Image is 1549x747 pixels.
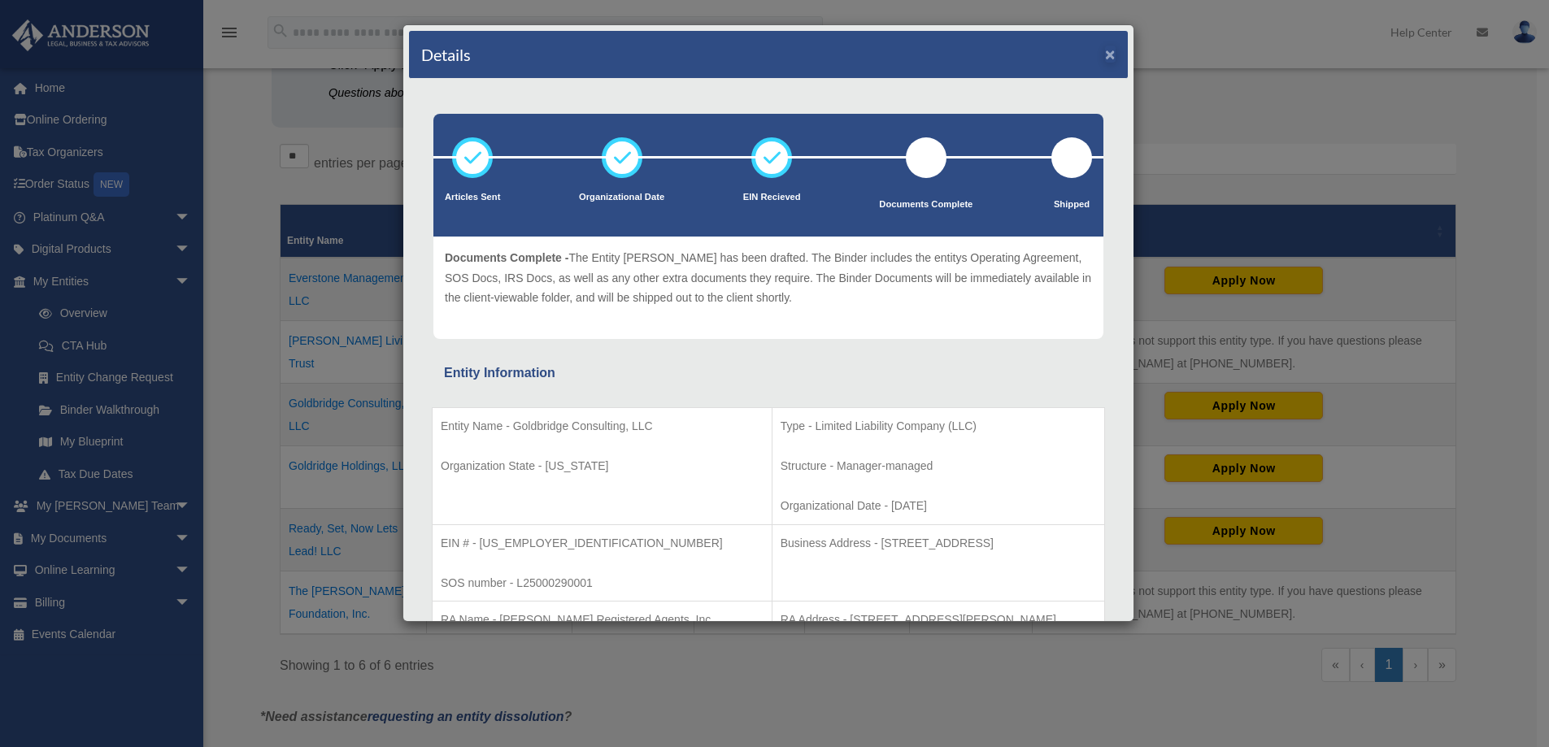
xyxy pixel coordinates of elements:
p: Shipped [1051,197,1092,213]
p: RA Name - [PERSON_NAME] Registered Agents, Inc. [441,610,764,630]
p: EIN # - [US_EMPLOYER_IDENTIFICATION_NUMBER] [441,533,764,554]
p: The Entity [PERSON_NAME] has been drafted. The Binder includes the entitys Operating Agreement, S... [445,248,1092,308]
p: Documents Complete [879,197,972,213]
p: Organizational Date - [DATE] [781,496,1096,516]
p: Organization State - [US_STATE] [441,456,764,476]
p: Type - Limited Liability Company (LLC) [781,416,1096,436]
p: SOS number - L25000290001 [441,573,764,593]
p: RA Address - [STREET_ADDRESS][PERSON_NAME] [781,610,1096,630]
span: Documents Complete - [445,251,568,264]
p: EIN Recieved [743,189,801,206]
p: Business Address - [STREET_ADDRESS] [781,533,1096,554]
h4: Details [421,43,471,66]
p: Entity Name - Goldbridge Consulting, LLC [441,416,764,436]
button: × [1105,46,1116,63]
div: Entity Information [444,362,1093,384]
p: Organizational Date [579,189,664,206]
p: Structure - Manager-managed [781,456,1096,476]
p: Articles Sent [445,189,500,206]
